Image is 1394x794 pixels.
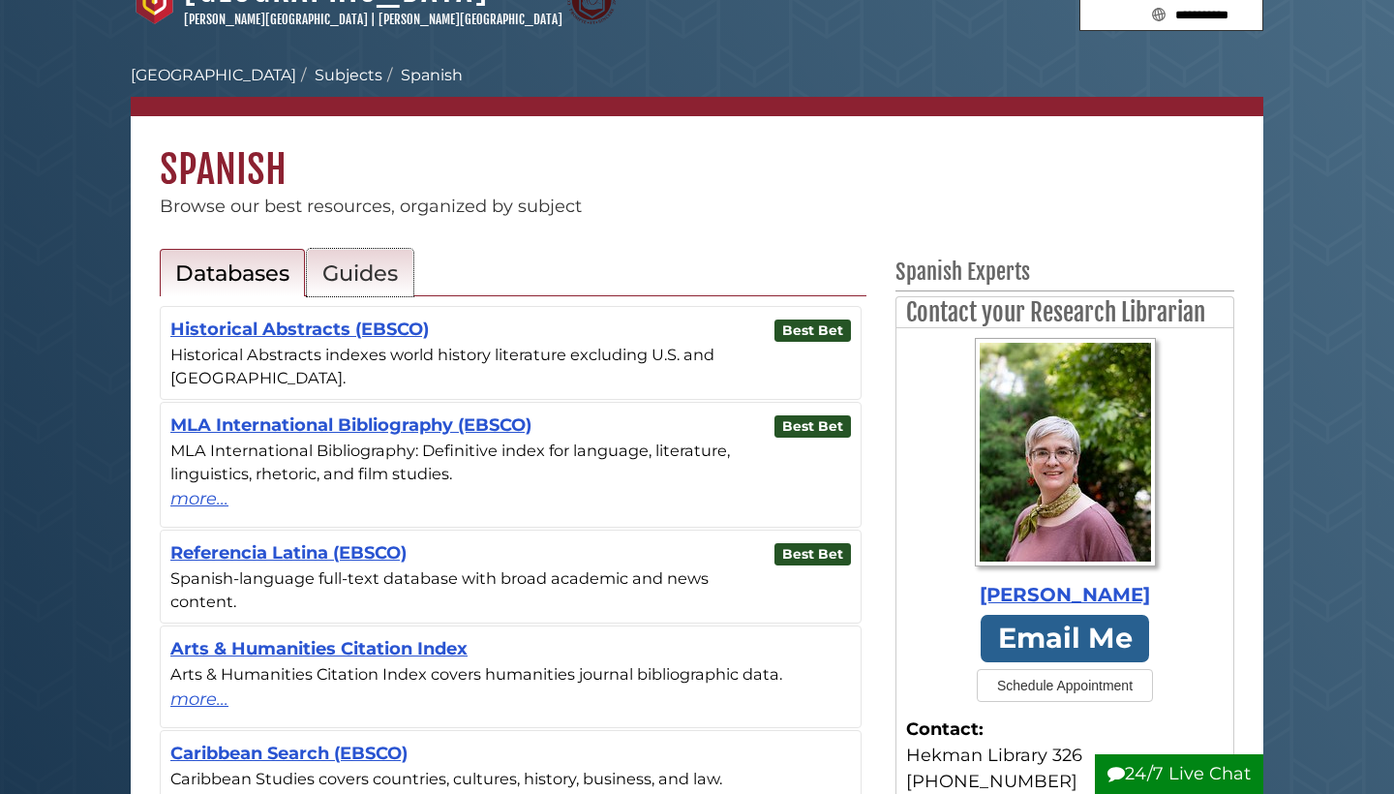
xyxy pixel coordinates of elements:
strong: Contact: [906,717,1224,743]
a: Arts & Humanities Citation Index [170,638,468,659]
a: MLA International Bibliography (EBSCO) [170,414,531,436]
div: [PERSON_NAME] [906,581,1224,610]
div: Hekman Library 326 [906,743,1224,769]
button: Schedule Appointment [977,669,1153,702]
div: Historical Abstracts indexes world history literature excluding U.S. and [GEOGRAPHIC_DATA]. [170,343,851,390]
a: Subjects [315,66,382,84]
h2: Spanish Experts [895,258,1234,291]
a: Databases [160,249,305,296]
h2: Databases [175,260,289,287]
a: Caribbean Search (EBSCO) [170,743,408,764]
h2: Guides [322,260,398,287]
h2: Contact your Research Librarian [896,297,1233,328]
img: Profile Photo [975,338,1156,566]
div: Browse our best resources, organized by subject [131,194,1263,220]
div: MLA International Bibliography: Definitive index for language, literature, linguistics, rhetoric,... [170,439,851,486]
a: more... [170,687,851,713]
button: 24/7 Live Chat [1095,754,1263,794]
span: | [371,12,376,27]
span: Best Bet [774,415,852,438]
span: Best Bet [774,320,852,342]
span: Best Bet [774,543,852,565]
div: Spanish-language full-text database with broad academic and news content. [170,566,851,614]
a: [GEOGRAPHIC_DATA] [131,66,296,84]
a: [PERSON_NAME][GEOGRAPHIC_DATA] [184,12,368,27]
a: Profile Photo [PERSON_NAME] [906,338,1224,610]
a: [PERSON_NAME][GEOGRAPHIC_DATA] [379,12,562,27]
a: Email Me [981,615,1149,662]
nav: breadcrumb [131,64,1263,116]
a: more... [170,486,851,512]
h1: Spanish [131,116,1263,194]
a: Historical Abstracts (EBSCO) [170,319,429,340]
a: Referencia Latina (EBSCO) [170,542,407,564]
div: Caribbean Studies covers countries, cultures, history, business, and law. [170,767,851,790]
a: Guides [307,249,413,296]
div: Arts & Humanities Citation Index covers humanities journal bibliographic data. [170,662,851,686]
li: Spanish [382,64,463,87]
